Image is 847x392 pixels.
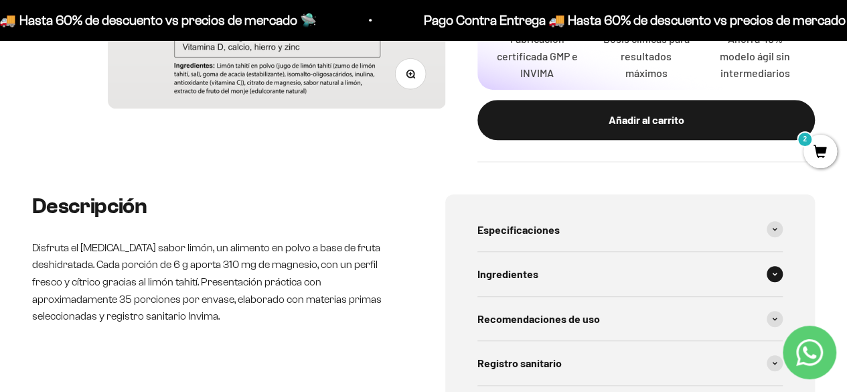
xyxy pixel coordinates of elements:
span: Registro sanitario [477,354,562,372]
span: Especificaciones [477,221,560,239]
p: Fabricación certificada GMP e INVIMA [493,30,581,82]
h2: Descripción [32,194,402,218]
summary: Recomendaciones de uso [477,297,783,341]
p: Pago Contra Entrega 🚚 Hasta 60% de descuento vs precios de mercado 🛸 [171,9,612,31]
p: Disfruta el [MEDICAL_DATA] sabor limón, un alimento en polvo a base de fruta deshidratada. Cada p... [32,239,402,325]
p: Dosis clínicas para resultados máximos [602,30,690,82]
a: 2 [803,145,837,160]
span: Ingredientes [477,265,538,283]
span: Recomendaciones de uso [477,310,600,328]
summary: Especificaciones [477,208,783,252]
summary: Registro sanitario [477,341,783,385]
button: Añadir al carrito [477,100,815,140]
summary: Ingredientes [477,252,783,296]
mark: 2 [797,131,813,147]
div: Añadir al carrito [504,111,788,129]
p: Ahorra 40% modelo ágil sin intermediarios [711,30,799,82]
